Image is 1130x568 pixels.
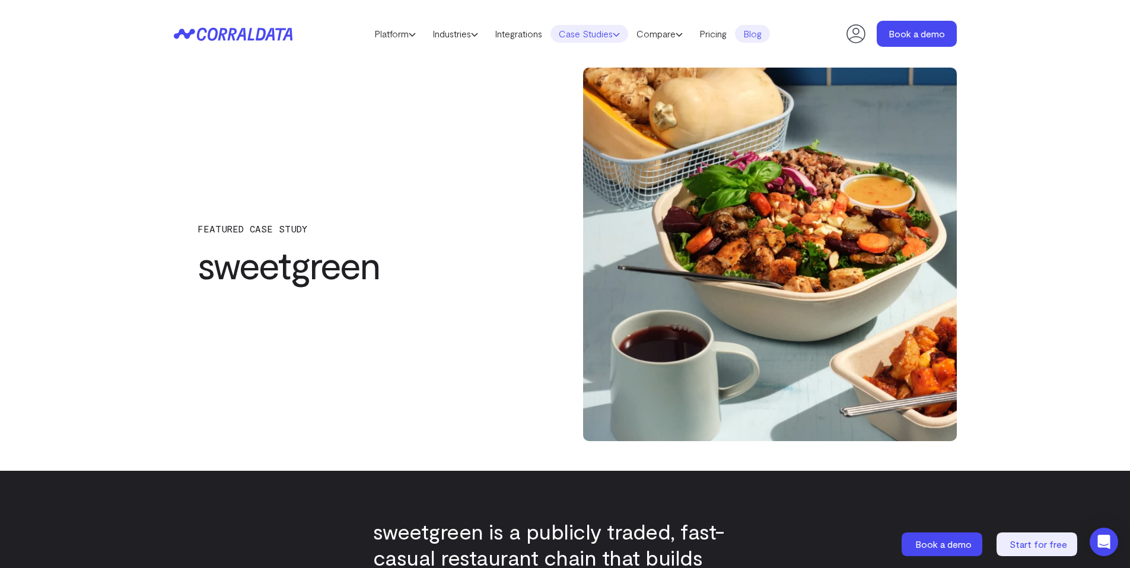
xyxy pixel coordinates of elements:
[628,25,691,43] a: Compare
[877,21,957,47] a: Book a demo
[915,538,972,550] span: Book a demo
[902,532,985,556] a: Book a demo
[691,25,735,43] a: Pricing
[366,25,424,43] a: Platform
[198,224,524,234] p: FEATURED CASE STUDY
[486,25,550,43] a: Integrations
[997,532,1080,556] a: Start for free
[1090,528,1118,556] div: Open Intercom Messenger
[1010,538,1067,550] span: Start for free
[424,25,486,43] a: Industries
[550,25,628,43] a: Case Studies
[198,243,524,286] h1: sweetgreen
[735,25,770,43] a: Blog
